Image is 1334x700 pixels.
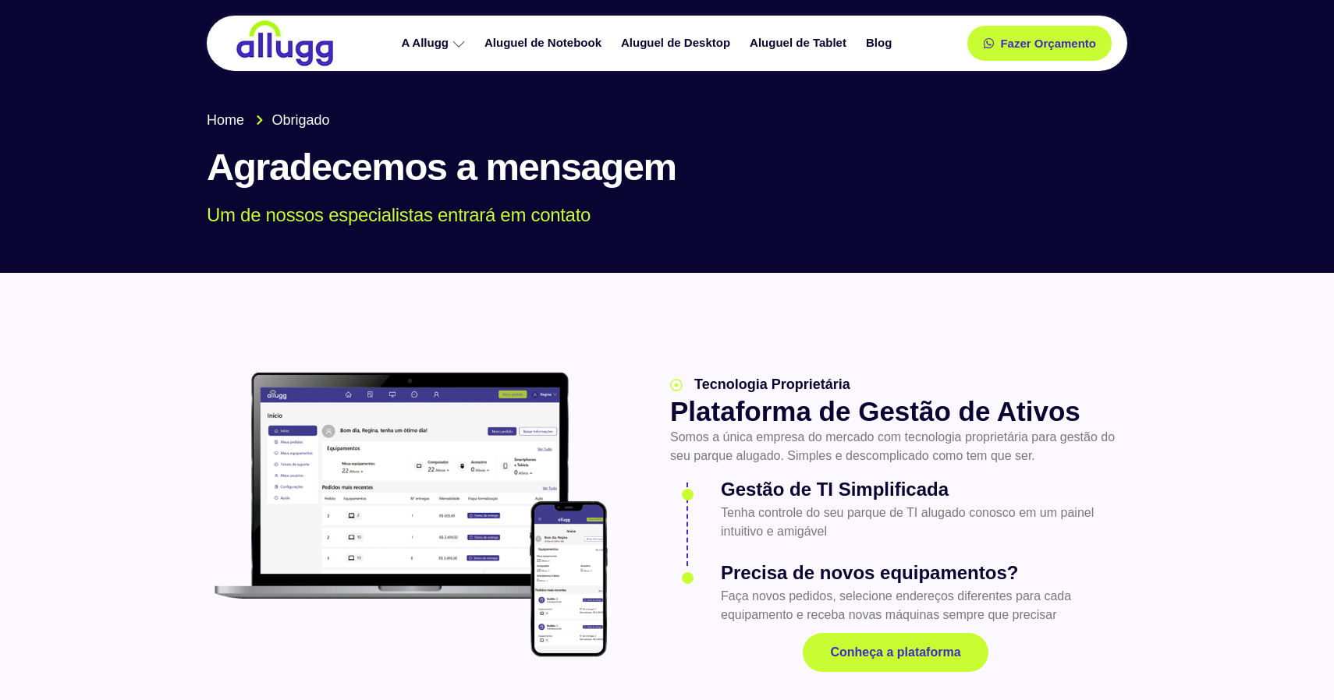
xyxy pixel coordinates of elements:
[207,366,616,665] img: plataforma allugg
[207,204,1105,227] p: Um de nossos especialistas entrará em contato
[721,504,1121,541] p: Tenha controle do seu parque de TI alugado conosco em um painel intuitivo e amigável
[803,633,988,672] a: Conheça a plataforma
[742,30,858,57] a: Aluguel de Tablet
[393,30,477,57] a: A Allugg
[613,30,742,57] a: Aluguel de Desktop
[207,110,244,131] span: Home
[967,26,1112,61] a: Fazer Orçamento
[268,110,330,131] span: Obrigado
[721,587,1121,624] p: Faça novos pedidos, selecione endereços diferentes para cada equipamento e receba novas máquinas ...
[830,646,960,659] span: Conheça a plataforma
[721,559,1121,587] h3: Precisa de novos equipamentos?
[234,19,335,67] img: locação de TI é Allugg
[721,476,1121,504] h3: Gestão de TI Simplificada
[670,428,1121,465] p: Somos a única empresa do mercado com tecnologia proprietária para gestão do seu parque alugado. S...
[1000,37,1096,49] span: Fazer Orçamento
[670,395,1121,428] h2: Plataforma de Gestão de Ativos
[477,30,613,57] a: Aluguel de Notebook
[207,147,1127,189] h1: Agradecemos a mensagem
[690,374,850,395] span: Tecnologia Proprietária
[858,30,903,57] a: Blog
